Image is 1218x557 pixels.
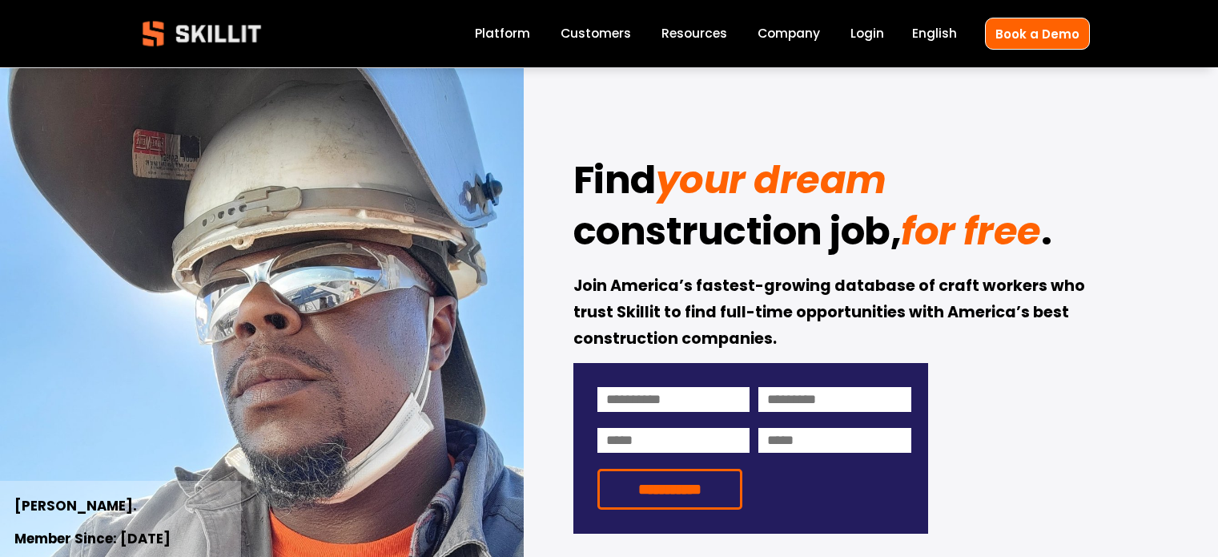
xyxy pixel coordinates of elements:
a: Book a Demo [985,18,1090,49]
strong: Find [573,151,656,216]
em: for free [901,204,1040,258]
a: Customers [561,23,631,45]
span: English [912,24,957,42]
strong: construction job, [573,202,902,268]
strong: . [1041,202,1052,268]
strong: Member Since: [DATE] [14,528,171,551]
strong: [PERSON_NAME]. [14,495,137,519]
a: Login [850,23,884,45]
em: your dream [656,153,886,207]
strong: Join America’s fastest-growing database of craft workers who trust Skillit to find full-time oppo... [573,274,1088,353]
a: Company [758,23,820,45]
a: folder dropdown [661,23,727,45]
span: Resources [661,24,727,42]
img: Skillit [129,10,275,58]
a: Platform [475,23,530,45]
div: language picker [912,23,957,45]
